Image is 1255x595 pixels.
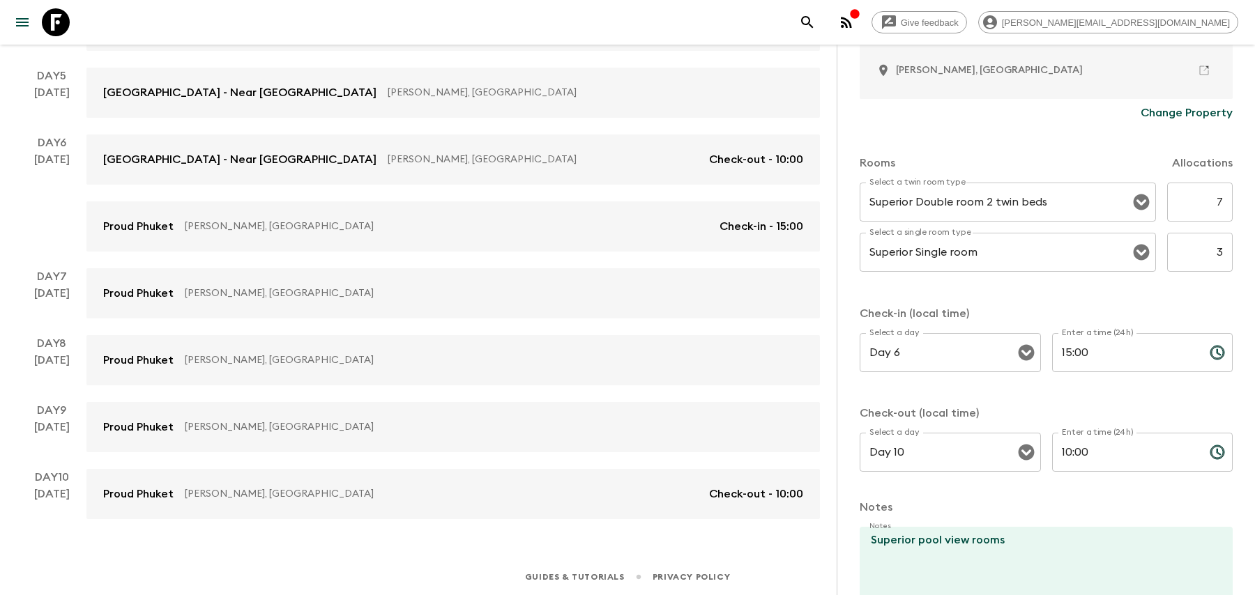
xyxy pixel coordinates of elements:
[86,201,820,252] a: Proud Phuket[PERSON_NAME], [GEOGRAPHIC_DATA]Check-in - 15:00
[860,305,1233,322] p: Check-in (local time)
[86,134,820,185] a: [GEOGRAPHIC_DATA] - Near [GEOGRAPHIC_DATA][PERSON_NAME], [GEOGRAPHIC_DATA]Check-out - 10:00
[720,218,803,235] p: Check-in - 15:00
[8,8,36,36] button: menu
[34,419,70,452] div: [DATE]
[388,153,698,167] p: [PERSON_NAME], [GEOGRAPHIC_DATA]
[1062,426,1134,438] label: Enter a time (24h)
[1203,339,1231,366] button: Choose time, selected time is 3:00 PM
[103,486,174,502] p: Proud Phuket
[994,17,1238,28] span: [PERSON_NAME][EMAIL_ADDRESS][DOMAIN_NAME]
[860,155,895,171] p: Rooms
[525,569,625,585] a: Guides & Tutorials
[185,219,708,233] p: [PERSON_NAME], [GEOGRAPHIC_DATA]
[1141,99,1233,127] button: Change Property
[1132,192,1151,212] button: Open
[34,84,70,118] div: [DATE]
[103,419,174,435] p: Proud Phuket
[34,486,70,519] div: [DATE]
[709,151,803,168] p: Check-out - 10:00
[34,151,70,252] div: [DATE]
[896,63,1083,77] p: Sa Khu, Thailand
[869,520,892,531] label: Notes
[86,469,820,519] a: Proud Phuket[PERSON_NAME], [GEOGRAPHIC_DATA]Check-out - 10:00
[185,420,792,434] p: [PERSON_NAME], [GEOGRAPHIC_DATA]
[103,352,174,369] p: Proud Phuket
[893,17,966,28] span: Give feedback
[1203,438,1231,466] button: Choose time, selected time is 10:00 AM
[1017,442,1036,462] button: Open
[17,402,86,419] p: Day 9
[793,8,821,36] button: search adventures
[17,469,86,486] p: Day 10
[709,486,803,502] p: Check-out - 10:00
[34,352,70,385] div: [DATE]
[653,569,730,585] a: Privacy Policy
[872,11,967,33] a: Give feedback
[860,499,1233,516] p: Notes
[978,11,1238,33] div: [PERSON_NAME][EMAIL_ADDRESS][DOMAIN_NAME]
[860,405,1233,422] p: Check-out (local time)
[17,68,86,84] p: Day 5
[86,68,820,118] a: [GEOGRAPHIC_DATA] - Near [GEOGRAPHIC_DATA][PERSON_NAME], [GEOGRAPHIC_DATA]
[103,218,174,235] p: Proud Phuket
[17,134,86,151] p: Day 6
[103,285,174,302] p: Proud Phuket
[34,285,70,318] div: [DATE]
[86,268,820,318] a: Proud Phuket[PERSON_NAME], [GEOGRAPHIC_DATA]
[103,151,376,168] p: [GEOGRAPHIC_DATA] - Near [GEOGRAPHIC_DATA]
[86,335,820,385] a: Proud Phuket[PERSON_NAME], [GEOGRAPHIC_DATA]
[17,335,86,352] p: Day 8
[1141,105,1233,121] p: Change Property
[869,226,971,238] label: Select a single room type
[1172,155,1233,171] p: Allocations
[1132,242,1151,262] button: Open
[185,286,792,300] p: [PERSON_NAME], [GEOGRAPHIC_DATA]
[869,176,966,188] label: Select a twin room type
[1052,333,1199,372] input: hh:mm
[103,84,376,101] p: [GEOGRAPHIC_DATA] - Near [GEOGRAPHIC_DATA]
[869,426,919,438] label: Select a day
[388,86,792,100] p: [PERSON_NAME], [GEOGRAPHIC_DATA]
[1052,433,1199,472] input: hh:mm
[185,353,792,367] p: [PERSON_NAME], [GEOGRAPHIC_DATA]
[1017,343,1036,362] button: Open
[185,487,698,501] p: [PERSON_NAME], [GEOGRAPHIC_DATA]
[1062,327,1134,339] label: Enter a time (24h)
[17,268,86,285] p: Day 7
[86,402,820,452] a: Proud Phuket[PERSON_NAME], [GEOGRAPHIC_DATA]
[869,327,919,339] label: Select a day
